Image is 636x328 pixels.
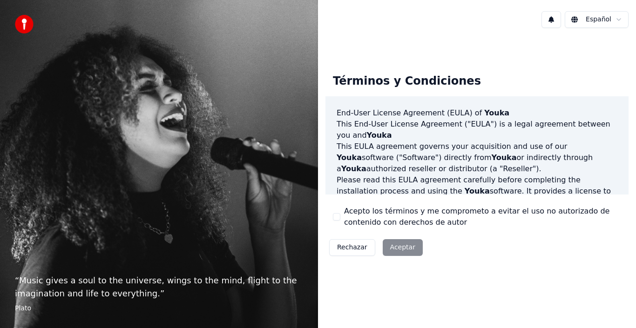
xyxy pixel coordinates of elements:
[337,153,362,162] span: Youka
[15,304,303,313] footer: Plato
[337,174,617,219] p: Please read this EULA agreement carefully before completing the installation process and using th...
[367,131,392,140] span: Youka
[492,153,517,162] span: Youka
[15,274,303,300] p: “ Music gives a soul to the universe, wings to the mind, flight to the imagination and life to ev...
[337,141,617,174] p: This EULA agreement governs your acquisition and use of our software ("Software") directly from o...
[337,119,617,141] p: This End-User License Agreement ("EULA") is a legal agreement between you and
[329,239,375,256] button: Rechazar
[337,107,617,119] h3: End-User License Agreement (EULA) of
[344,206,621,228] label: Acepto los términos y me comprometo a evitar el uso no autorizado de contenido con derechos de autor
[484,108,509,117] span: Youka
[341,164,366,173] span: Youka
[325,67,488,96] div: Términos y Condiciones
[465,187,490,195] span: Youka
[15,15,34,33] img: youka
